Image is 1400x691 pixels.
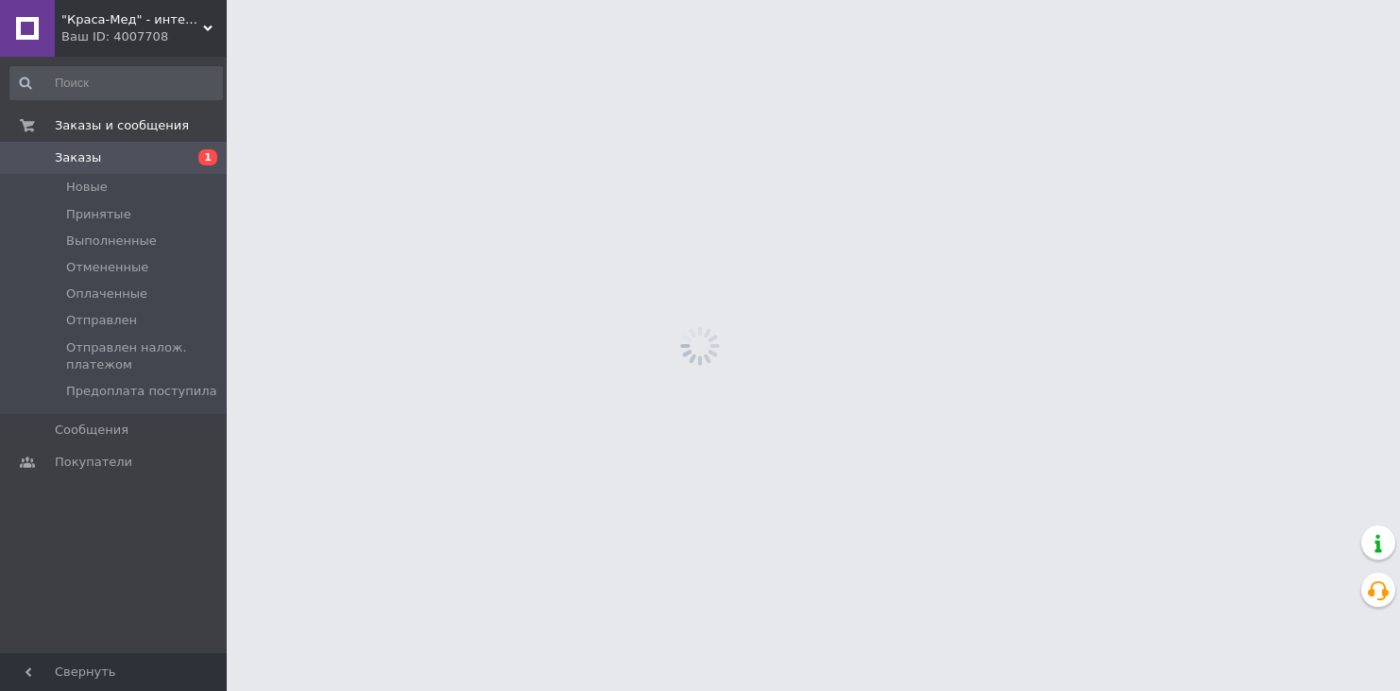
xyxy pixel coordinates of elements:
[66,285,147,302] span: Оплаченные
[61,11,203,28] span: "Краса-Мед" - интернет-магазин товаров для ухода за красотой и здоровьем.
[66,259,148,276] span: Отмененные
[66,339,221,373] span: Отправлен налож. платежом
[66,179,108,196] span: Новые
[66,206,131,223] span: Принятые
[66,233,157,250] span: Выполненные
[9,66,223,100] input: Поиск
[55,149,101,166] span: Заказы
[55,422,128,439] span: Сообщения
[55,454,132,471] span: Покупатели
[55,117,189,134] span: Заказы и сообщения
[198,149,217,165] span: 1
[66,312,137,329] span: Отправлен
[66,383,217,400] span: Предоплата поступила
[61,28,227,45] div: Ваш ID: 4007708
